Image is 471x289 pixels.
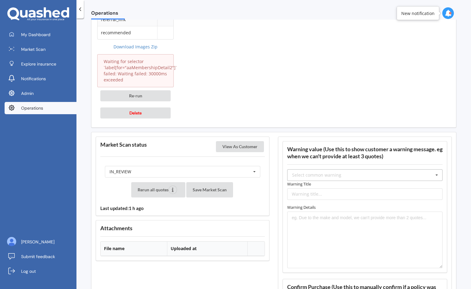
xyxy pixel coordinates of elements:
[5,28,76,41] a: My Dashboard
[21,46,46,52] span: Market Scan
[21,268,36,274] span: Log out
[5,43,76,55] a: Market Scan
[5,102,76,114] a: Operations
[101,242,167,256] th: File name
[167,242,247,256] th: Uploaded at
[287,181,443,187] label: Warning Title
[292,173,341,177] div: Select common warning
[129,110,142,115] span: Delete
[97,44,174,50] a: Download Images Zip
[100,90,171,101] button: Re-run
[5,265,76,277] a: Log out
[5,236,76,248] a: [PERSON_NAME]
[100,225,265,232] h3: Attachments
[21,253,55,260] span: Submit feedback
[100,205,265,211] h4: Last updated: 1 h ago
[100,141,147,148] h3: Market Scan status
[7,237,16,246] img: ALV-UjU6YHOUIM1AGx_4vxbOkaOq-1eqc8a3URkVIJkc_iWYmQ98kTe7fc9QMVOBV43MoXmOPfWPN7JjnmUwLuIGKVePaQgPQ...
[91,10,125,18] span: Operations
[21,61,56,67] span: Explore insurance
[131,182,185,197] button: Rerun all quotes
[5,58,76,70] a: Explore insurance
[21,90,34,96] span: Admin
[21,76,46,82] span: Notifications
[216,141,264,152] button: View As Customer
[21,32,50,38] span: My Dashboard
[287,204,443,210] label: Warning Details
[21,239,54,245] span: [PERSON_NAME]
[5,73,76,85] a: Notifications
[21,105,43,111] span: Operations
[5,87,76,99] a: Admin
[287,188,443,200] input: Warning title...
[401,10,435,16] div: New notification
[104,58,167,83] p: Waiting for selector `label[for="aaMembershipDetail2"]` failed: Waiting failed: 30000ms exceeded
[287,146,443,160] h3: Warning value (Use this to show customer a warning message. eg when we can't provide at least 3 q...
[5,250,76,263] a: Submit feedback
[186,182,233,197] button: Save Market Scan
[109,170,131,174] div: IN_REVIEW
[216,144,265,149] a: View As Customer
[100,107,171,118] button: Delete
[98,26,157,39] td: recommended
